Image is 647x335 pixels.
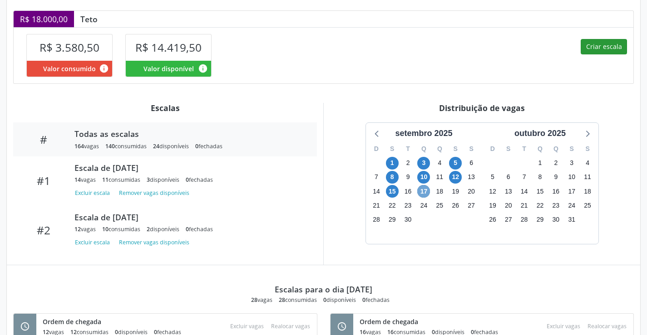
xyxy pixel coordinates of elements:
button: Excluir escala [74,236,114,248]
span: terça-feira, 7 de outubro de 2025 [518,171,531,184]
div: setembro 2025 [391,127,456,140]
span: sábado, 13 de setembro de 2025 [465,171,478,184]
span: quarta-feira, 10 de setembro de 2025 [417,171,430,184]
span: quarta-feira, 15 de outubro de 2025 [533,185,546,198]
span: quinta-feira, 25 de setembro de 2025 [433,199,446,212]
div: Escalas [13,103,317,113]
span: quinta-feira, 11 de setembro de 2025 [433,171,446,184]
span: Valor disponível [143,64,194,73]
div: T [516,142,532,156]
div: outubro 2025 [511,127,569,140]
div: Ordem de chegada [360,317,504,326]
div: Todas as escalas [74,129,304,139]
div: D [485,142,501,156]
div: Q [532,142,548,156]
div: Q [548,142,564,156]
div: consumidas [102,225,140,233]
span: 14 [74,176,81,184]
div: fechadas [195,142,222,150]
span: domingo, 28 de setembro de 2025 [370,213,383,226]
div: Escolha as vagas para excluir [227,320,267,332]
div: Q [416,142,432,156]
span: terça-feira, 21 de outubro de 2025 [518,199,531,212]
span: 0 [186,176,189,184]
div: R$ 18.000,00 [14,11,74,27]
span: segunda-feira, 6 de outubro de 2025 [502,171,515,184]
span: quinta-feira, 2 de outubro de 2025 [549,157,562,170]
div: vagas [74,142,99,150]
span: segunda-feira, 1 de setembro de 2025 [386,157,399,170]
div: consumidas [102,176,140,184]
span: 28 [279,296,285,304]
span: quarta-feira, 24 de setembro de 2025 [417,199,430,212]
div: Escolha as vagas para realocar [584,320,630,332]
span: terça-feira, 9 de setembro de 2025 [402,171,415,184]
span: quinta-feira, 18 de setembro de 2025 [433,185,446,198]
span: 11 [102,176,109,184]
span: sábado, 11 de outubro de 2025 [581,171,594,184]
div: S [564,142,580,156]
span: 12 [74,225,81,233]
span: domingo, 7 de setembro de 2025 [370,171,383,184]
span: segunda-feira, 29 de setembro de 2025 [386,213,399,226]
span: segunda-feira, 22 de setembro de 2025 [386,199,399,212]
span: 3 [147,176,150,184]
div: vagas [251,296,272,304]
div: Escala de [DATE] [74,212,304,222]
span: domingo, 14 de setembro de 2025 [370,185,383,198]
span: Valor consumido [43,64,96,73]
span: sábado, 4 de outubro de 2025 [581,157,594,170]
span: domingo, 21 de setembro de 2025 [370,199,383,212]
span: sexta-feira, 3 de outubro de 2025 [565,157,578,170]
span: 28 [251,296,257,304]
span: terça-feira, 23 de setembro de 2025 [402,199,415,212]
span: sexta-feira, 26 de setembro de 2025 [449,199,462,212]
span: 0 [362,296,365,304]
div: fechadas [186,225,213,233]
span: R$ 14.419,50 [135,40,202,55]
span: sábado, 27 de setembro de 2025 [465,199,478,212]
div: S [448,142,464,156]
span: sexta-feira, 31 de outubro de 2025 [565,213,578,226]
div: Ordem de chegada [43,317,188,326]
span: sexta-feira, 5 de setembro de 2025 [449,157,462,170]
span: quarta-feira, 8 de outubro de 2025 [533,171,546,184]
span: domingo, 26 de outubro de 2025 [486,213,499,226]
span: quarta-feira, 22 de outubro de 2025 [533,199,546,212]
span: terça-feira, 28 de outubro de 2025 [518,213,531,226]
div: #1 [20,174,68,187]
span: sábado, 20 de setembro de 2025 [465,185,478,198]
span: quarta-feira, 3 de setembro de 2025 [417,157,430,170]
span: sábado, 25 de outubro de 2025 [581,199,594,212]
div: D [369,142,385,156]
span: 24 [153,142,159,150]
div: S [580,142,596,156]
div: Escalas para o dia [DATE] [275,284,372,294]
button: Excluir escala [74,187,114,199]
i: schedule [337,321,347,331]
button: Remover vagas disponíveis [115,236,193,248]
div: S [384,142,400,156]
span: segunda-feira, 15 de setembro de 2025 [386,185,399,198]
span: 0 [186,225,189,233]
span: quinta-feira, 16 de outubro de 2025 [549,185,562,198]
span: quinta-feira, 4 de setembro de 2025 [433,157,446,170]
span: sábado, 18 de outubro de 2025 [581,185,594,198]
span: sábado, 6 de setembro de 2025 [465,157,478,170]
span: sexta-feira, 17 de outubro de 2025 [565,185,578,198]
div: #2 [20,223,68,237]
div: disponíveis [147,225,179,233]
span: sexta-feira, 24 de outubro de 2025 [565,199,578,212]
div: consumidas [105,142,147,150]
span: quarta-feira, 29 de outubro de 2025 [533,213,546,226]
span: quinta-feira, 23 de outubro de 2025 [549,199,562,212]
div: disponíveis [153,142,189,150]
i: schedule [20,321,30,331]
span: 0 [323,296,326,304]
span: sexta-feira, 10 de outubro de 2025 [565,171,578,184]
button: Remover vagas disponíveis [115,187,193,199]
div: Escolha as vagas para realocar [267,320,314,332]
div: Q [432,142,448,156]
span: sexta-feira, 19 de setembro de 2025 [449,185,462,198]
span: domingo, 19 de outubro de 2025 [486,199,499,212]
